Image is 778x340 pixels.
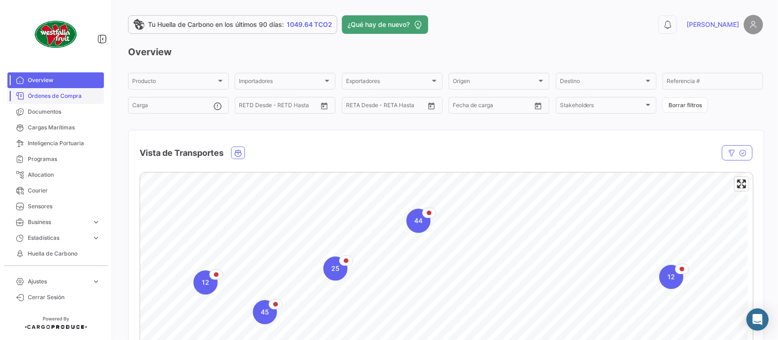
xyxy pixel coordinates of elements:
h3: Overview [128,45,763,58]
a: Documentos [7,104,104,120]
span: Sensores [28,202,100,211]
span: [PERSON_NAME] [687,20,739,29]
span: Inteligencia Portuaria [28,139,100,148]
a: Huella de Carbono [7,246,104,262]
a: Courier [7,183,104,199]
a: Overview [7,72,104,88]
span: Estadísticas [28,234,88,242]
button: ¿Qué hay de nuevo? [342,15,428,34]
span: expand_more [92,218,100,226]
span: ¿Qué hay de nuevo? [347,20,410,29]
span: 25 [331,264,340,273]
span: Cerrar Sesión [28,293,100,302]
a: Cargas Marítimas [7,120,104,135]
div: Map marker [193,270,218,295]
img: client-50.png [32,11,79,58]
span: 1049.64 TCO2 [287,20,332,29]
span: 12 [668,272,675,282]
span: Origen [453,79,537,86]
span: 12 [202,278,209,287]
div: Map marker [659,265,683,289]
input: Desde [346,103,363,110]
span: Courier [28,186,100,195]
span: Business [28,218,88,226]
span: Ajustes [28,277,88,286]
span: Cargas Marítimas [28,123,100,132]
span: 45 [261,308,269,317]
input: Desde [453,103,469,110]
a: Tu Huella de Carbono en los últimos 90 días:1049.64 TCO2 [128,15,337,34]
span: Tu Huella de Carbono en los últimos 90 días: [148,20,284,29]
span: Documentos [28,108,100,116]
span: Producto [132,79,216,86]
h4: Vista de Transportes [140,147,224,160]
a: Sensores [7,199,104,214]
button: Open calendar [424,99,438,113]
input: Hasta [262,103,299,110]
span: Huella de Carbono [28,250,100,258]
span: Programas [28,155,100,163]
input: Hasta [369,103,406,110]
span: Destino [560,79,644,86]
button: Open calendar [531,99,545,113]
div: Map marker [406,209,431,233]
span: expand_more [92,277,100,286]
img: placeholder-user.png [744,15,763,34]
a: Programas [7,151,104,167]
span: 44 [414,216,423,225]
span: Stakeholders [560,103,644,110]
span: Exportadores [346,79,430,86]
a: Órdenes de Compra [7,88,104,104]
span: Órdenes de Compra [28,92,100,100]
a: Inteligencia Portuaria [7,135,104,151]
span: Importadores [239,79,323,86]
div: Map marker [323,257,347,281]
span: Allocation [28,171,100,179]
button: Borrar filtros [662,97,708,113]
span: expand_more [92,234,100,242]
button: Ocean [231,147,244,159]
span: Overview [28,76,100,84]
input: Hasta [476,103,513,110]
div: Abrir Intercom Messenger [746,308,769,331]
button: Open calendar [317,99,331,113]
input: Desde [239,103,256,110]
button: Enter fullscreen [735,177,748,191]
a: Allocation [7,167,104,183]
div: Map marker [253,300,277,324]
